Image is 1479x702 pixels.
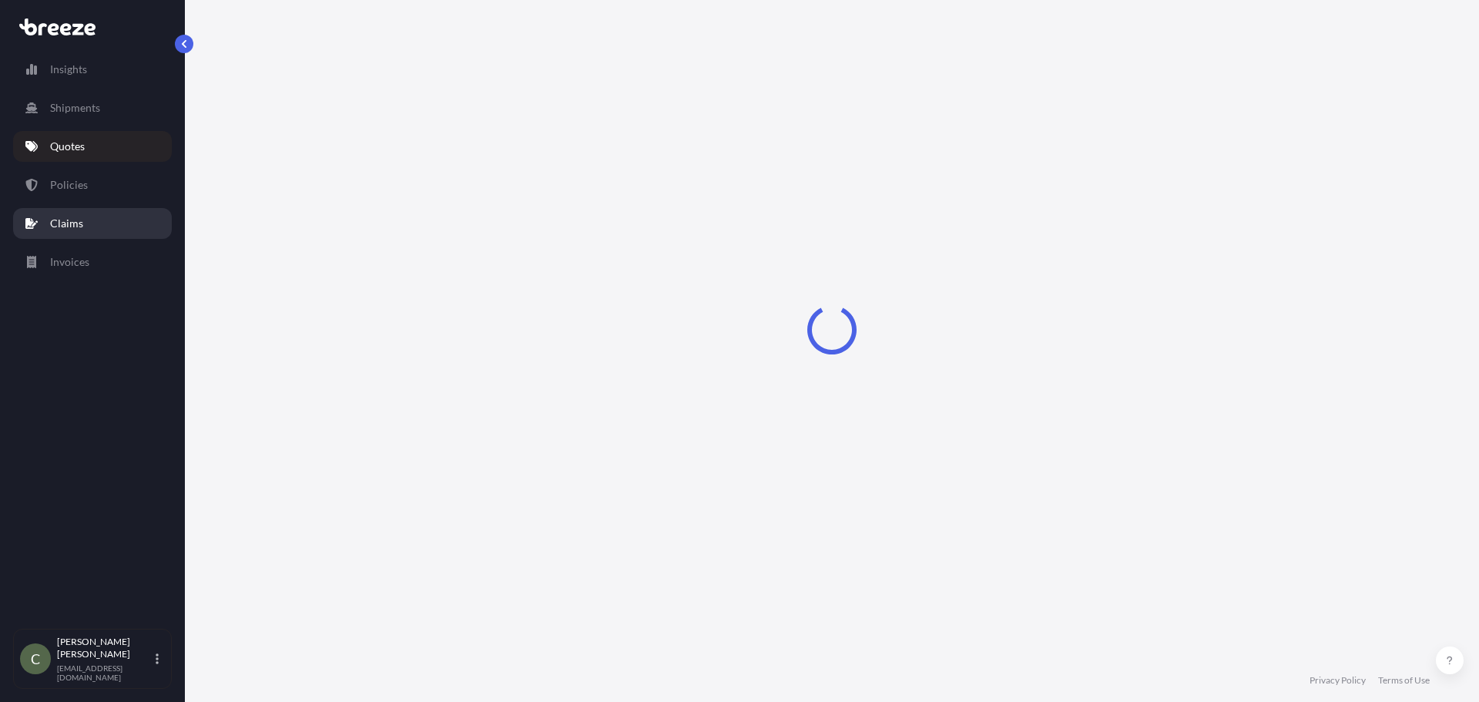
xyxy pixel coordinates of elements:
[50,177,88,193] p: Policies
[50,62,87,77] p: Insights
[57,636,153,660] p: [PERSON_NAME] [PERSON_NAME]
[13,131,172,162] a: Quotes
[13,92,172,123] a: Shipments
[31,651,40,667] span: C
[50,216,83,231] p: Claims
[13,208,172,239] a: Claims
[1378,674,1430,687] a: Terms of Use
[13,247,172,277] a: Invoices
[50,100,100,116] p: Shipments
[13,170,172,200] a: Policies
[13,54,172,85] a: Insights
[50,139,85,154] p: Quotes
[57,663,153,682] p: [EMAIL_ADDRESS][DOMAIN_NAME]
[1310,674,1366,687] a: Privacy Policy
[50,254,89,270] p: Invoices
